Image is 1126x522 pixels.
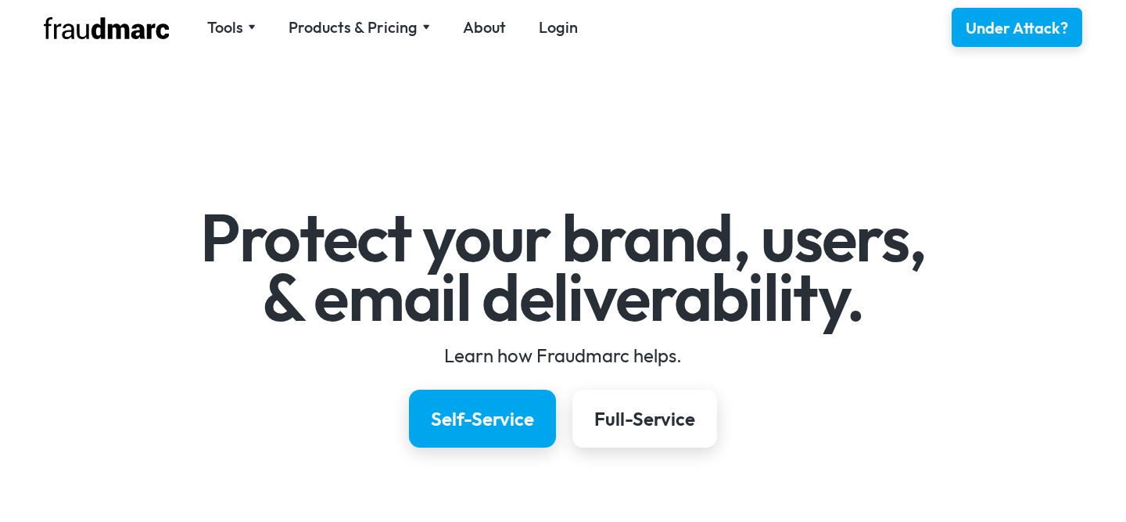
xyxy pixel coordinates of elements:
[539,16,578,38] a: Login
[289,16,430,38] div: Products & Pricing
[594,406,695,431] div: Full-Service
[966,17,1068,39] div: Under Attack?
[463,16,506,38] a: About
[572,390,717,448] a: Full-Service
[207,16,243,38] div: Tools
[109,208,1017,326] h1: Protect your brand, users, & email deliverability.
[207,16,256,38] div: Tools
[431,406,534,431] div: Self-Service
[952,8,1082,47] a: Under Attack?
[289,16,418,38] div: Products & Pricing
[409,390,556,448] a: Self-Service
[109,343,1017,368] div: Learn how Fraudmarc helps.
